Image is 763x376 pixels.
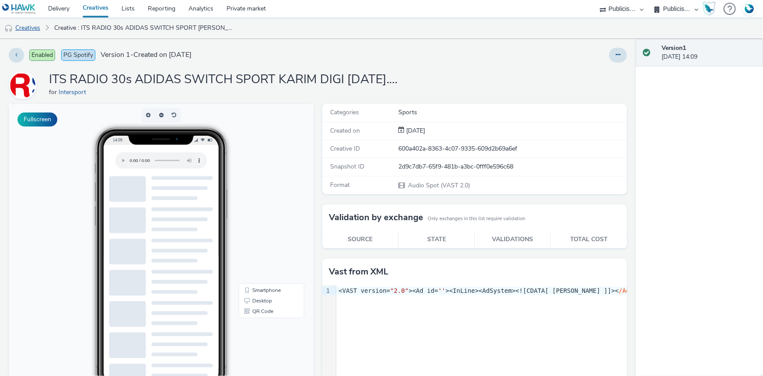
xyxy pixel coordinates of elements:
[428,215,525,222] small: Only exchanges in this list require validation
[743,2,756,15] img: Account FR
[404,127,425,135] span: [DATE]
[662,44,756,62] div: [DATE] 14:09
[244,194,263,200] span: Desktop
[244,205,265,210] span: QR Code
[330,108,359,116] span: Categories
[330,144,360,153] span: Creative ID
[322,231,398,249] th: Source
[322,287,331,295] div: 1
[232,181,294,192] li: Smartphone
[101,50,192,60] span: Version 1 - Created on [DATE]
[398,231,474,249] th: State
[329,265,388,278] h3: Vast from XML
[232,192,294,202] li: Desktop
[4,24,13,33] img: audio
[407,181,470,190] span: Audio Spot (VAST 2.0)
[329,211,423,224] h3: Validation by exchange
[61,49,95,61] span: PG Spotify
[59,88,90,96] a: Intersport
[50,18,240,39] a: Creative : ITS RADIO 30s ADIDAS SWITCH SPORT [PERSON_NAME] [DATE].mp3_SPOTIFY
[29,49,55,61] span: Enabled
[551,231,627,249] th: Total cost
[703,2,719,16] a: Hawk Academy
[438,287,446,294] span: ''
[330,127,360,135] span: Created on
[244,184,272,189] span: Smartphone
[232,202,294,213] li: QR Code
[330,162,364,171] span: Snapshot ID
[330,181,350,189] span: Format
[49,71,399,88] h1: ITS RADIO 30s ADIDAS SWITCH SPORT KARIM DIGI [DATE].mp3_SPOTIFY
[662,44,686,52] strong: Version 1
[398,144,626,153] div: 600a402a-8363-4c07-9335-609d2b69a6ef
[49,88,59,96] span: for
[10,73,35,98] img: Intersport
[398,162,626,171] div: 2d9c7db7-65f9-481b-a3bc-0fff0e596c68
[17,112,57,127] button: Fullscreen
[475,231,551,249] th: Validations
[390,287,409,294] span: "2.0"
[404,127,425,135] div: Creation 21 August 2025, 14:09
[703,2,716,16] img: Hawk Academy
[9,81,40,89] a: Intersport
[398,108,626,117] div: Sports
[104,34,114,39] span: 14:09
[2,4,36,14] img: undefined Logo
